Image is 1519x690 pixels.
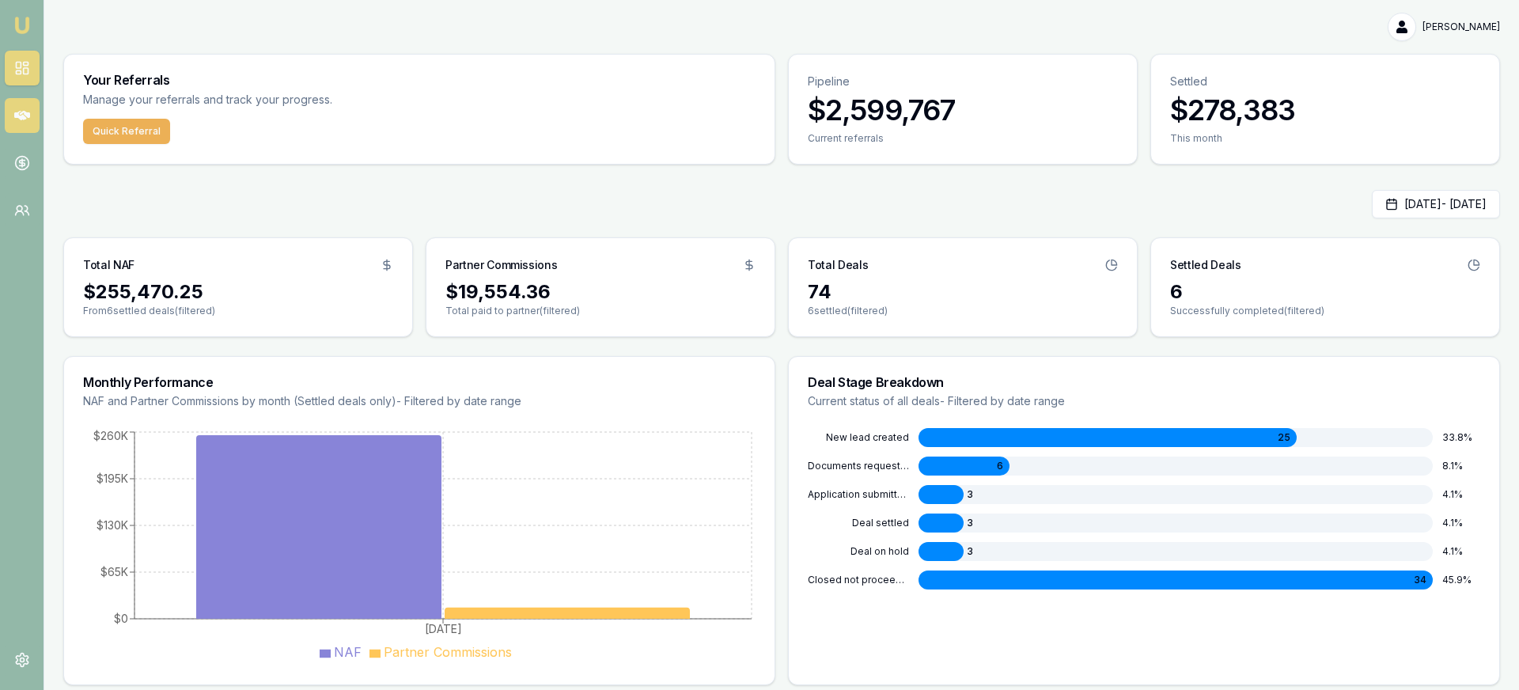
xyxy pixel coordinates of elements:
[808,517,909,529] div: DEAL SETTLED
[83,119,170,144] button: Quick Referral
[1442,488,1480,501] div: 4.1 %
[445,279,756,305] div: $19,554.36
[967,517,973,529] span: 3
[384,644,512,660] span: Partner Commissions
[114,612,128,625] tspan: $0
[1442,460,1480,472] div: 8.1 %
[1442,545,1480,558] div: 4.1 %
[97,472,128,485] tspan: $195K
[808,279,1118,305] div: 74
[100,565,128,578] tspan: $65K
[93,429,128,442] tspan: $260K
[1442,574,1480,586] div: 45.9 %
[1422,21,1500,33] span: [PERSON_NAME]
[808,393,1480,409] p: Current status of all deals - Filtered by date range
[445,305,756,317] p: Total paid to partner (filtered)
[97,518,128,532] tspan: $130K
[1170,305,1480,317] p: Successfully completed (filtered)
[1170,74,1480,89] p: Settled
[1278,431,1290,444] span: 25
[808,376,1480,389] h3: Deal Stage Breakdown
[808,132,1118,145] div: Current referrals
[808,74,1118,89] p: Pipeline
[334,644,362,660] span: NAF
[1372,190,1500,218] button: [DATE]- [DATE]
[445,257,557,273] h3: Partner Commissions
[808,94,1118,126] h3: $2,599,767
[808,545,909,558] div: DEAL ON HOLD
[1170,279,1480,305] div: 6
[1170,94,1480,126] h3: $278,383
[1442,431,1480,444] div: 33.8 %
[1442,517,1480,529] div: 4.1 %
[83,257,134,273] h3: Total NAF
[83,91,488,109] p: Manage your referrals and track your progress.
[13,16,32,35] img: emu-icon-u.png
[1170,257,1241,273] h3: Settled Deals
[808,574,909,586] div: CLOSED NOT PROCEEDING
[1414,574,1426,586] span: 34
[808,460,909,472] div: DOCUMENTS REQUESTED FROM CLIENT
[83,393,756,409] p: NAF and Partner Commissions by month (Settled deals only) - Filtered by date range
[425,622,462,635] tspan: [DATE]
[83,305,393,317] p: From 6 settled deals (filtered)
[808,305,1118,317] p: 6 settled (filtered)
[83,279,393,305] div: $255,470.25
[83,376,756,389] h3: Monthly Performance
[808,488,909,501] div: APPLICATION SUBMITTED TO LENDER
[83,74,756,86] h3: Your Referrals
[967,488,973,501] span: 3
[808,431,909,444] div: NEW LEAD CREATED
[1170,132,1480,145] div: This month
[967,545,973,558] span: 3
[997,460,1003,472] span: 6
[808,257,868,273] h3: Total Deals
